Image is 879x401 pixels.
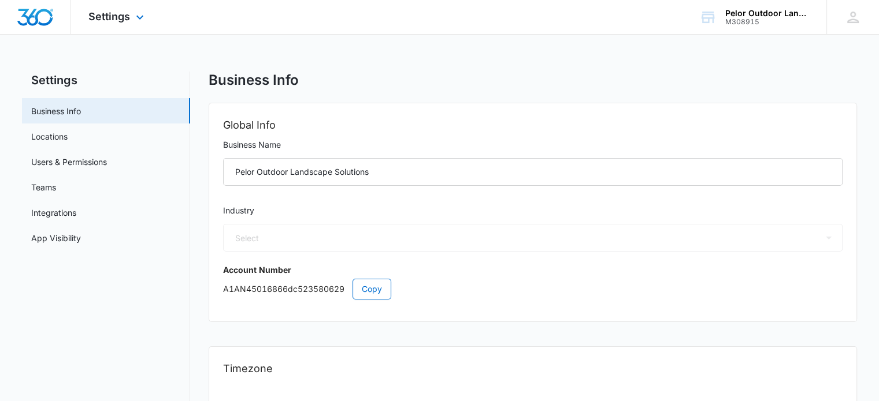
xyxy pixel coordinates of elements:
[22,72,190,89] h2: Settings
[209,72,299,89] h1: Business Info
[31,130,68,143] a: Locations
[223,204,843,217] label: Industry
[31,232,81,244] a: App Visibility
[362,283,382,295] span: Copy
[353,279,391,299] button: Copy
[223,265,291,275] strong: Account Number
[31,156,107,168] a: Users & Permissions
[223,361,843,377] h2: Timezone
[223,138,843,151] label: Business Name
[725,18,810,26] div: account id
[31,181,56,193] a: Teams
[31,207,76,219] a: Integrations
[88,10,130,23] span: Settings
[223,279,843,299] p: A1AN45016866dc523580629
[725,9,810,18] div: account name
[223,117,843,133] h2: Global Info
[31,105,81,117] a: Business Info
